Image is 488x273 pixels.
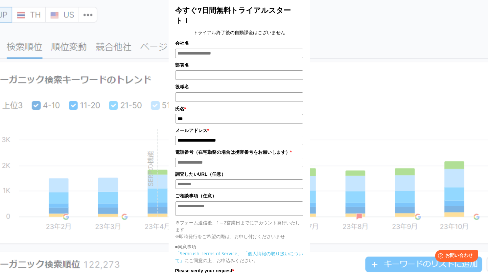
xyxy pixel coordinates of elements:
[175,127,303,134] label: メールアドレス
[175,250,242,257] a: 「Semrush Terms of Service」
[175,39,303,47] label: 会社名
[175,61,303,69] label: 部署名
[175,148,303,156] label: 電話番号（在宅勤務の場合は携帯番号をお願いします）
[175,171,303,178] label: 調査したいURL（任意）
[175,5,303,26] h2: 今すぐ7日間無料トライアルスタート！
[175,219,303,240] p: ※フォーム送信後、1～2営業日までにアカウント発行いたします ※即時発行をご希望の際は、お申し付けくださいませ
[175,250,303,264] p: にご同意の上、お申込みください。
[175,243,303,250] p: ■同意事項
[430,247,481,266] iframe: Help widget launcher
[175,250,303,263] a: 「個人情報の取り扱いについて」
[175,105,303,112] label: 氏名
[175,192,303,199] label: ご相談事項（任意）
[175,29,303,36] center: トライアル終了後の自動課金はございません
[175,83,303,90] label: 役職名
